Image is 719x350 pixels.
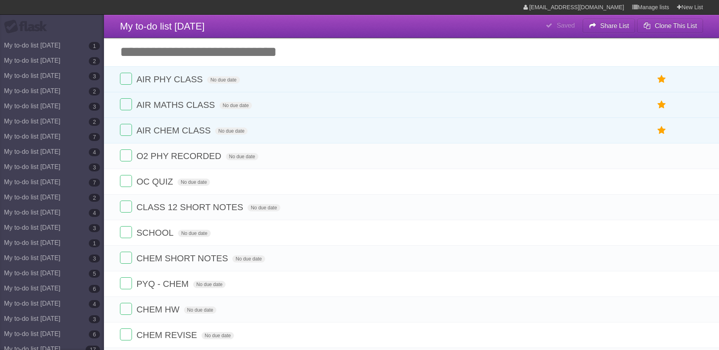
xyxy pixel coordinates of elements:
label: Done [120,226,132,238]
span: CHEM SHORT NOTES [136,253,230,263]
span: AIR CHEM CLASS [136,125,213,135]
b: 7 [89,179,100,187]
b: 2 [89,194,100,202]
b: 4 [89,300,100,308]
b: 3 [89,72,100,80]
label: Done [120,328,132,340]
b: 3 [89,224,100,232]
span: SCHOOL [136,228,176,238]
label: Done [120,98,132,110]
label: Star task [654,124,669,137]
b: 6 [89,330,100,338]
span: CHEM HW [136,304,182,314]
span: No due date [178,230,210,237]
b: 5 [89,270,100,278]
div: Flask [4,20,52,34]
span: No due date [220,102,252,109]
span: No due date [207,76,240,84]
span: CLASS 12 SHORT NOTES [136,202,245,212]
b: 1 [89,239,100,247]
span: My to-do list [DATE] [120,21,205,32]
b: 2 [89,87,100,95]
label: Done [120,277,132,289]
span: No due date [193,281,226,288]
b: 6 [89,285,100,293]
b: 3 [89,315,100,323]
button: Clone This List [637,19,703,33]
label: Done [120,149,132,161]
span: AIR PHY CLASS [136,74,205,84]
label: Done [120,303,132,315]
b: Saved [557,22,575,29]
span: No due date [202,332,234,339]
span: CHEM REVISE [136,330,199,340]
label: Star task [654,73,669,86]
span: No due date [232,255,265,262]
b: 3 [89,103,100,111]
span: No due date [178,179,210,186]
b: 4 [89,209,100,217]
b: 2 [89,118,100,126]
span: OC QUIZ [136,177,175,187]
b: 3 [89,255,100,262]
b: 4 [89,148,100,156]
b: 3 [89,163,100,171]
b: 1 [89,42,100,50]
span: O2 PHY RECORDED [136,151,223,161]
label: Done [120,124,132,136]
label: Done [120,73,132,85]
label: Done [120,252,132,264]
span: No due date [215,127,248,135]
b: Clone This List [655,22,697,29]
span: PYQ - CHEM [136,279,191,289]
label: Done [120,201,132,213]
b: 7 [89,133,100,141]
span: No due date [184,306,216,314]
span: No due date [248,204,280,211]
b: 2 [89,57,100,65]
span: AIR MATHS CLASS [136,100,217,110]
label: Star task [654,98,669,111]
b: Share List [600,22,629,29]
span: No due date [226,153,258,160]
label: Done [120,175,132,187]
button: Share List [583,19,635,33]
